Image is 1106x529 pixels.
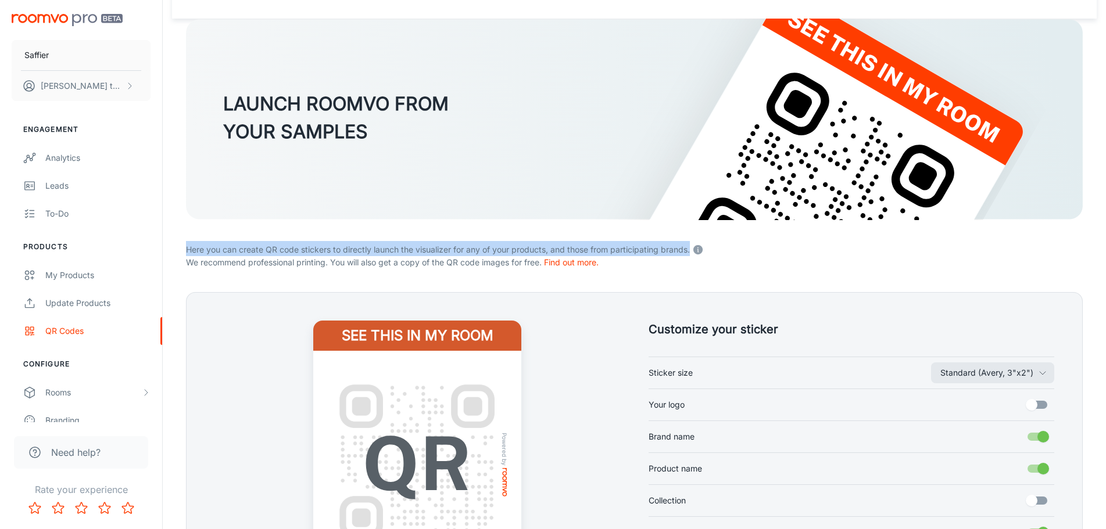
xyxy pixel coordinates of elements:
[12,71,151,101] button: [PERSON_NAME] ten Broeke
[45,414,151,427] div: Branding
[649,462,702,475] span: Product name
[24,49,49,62] p: Saffier
[116,496,139,520] button: Rate 5 star
[223,90,449,146] h3: LAUNCH ROOMVO FROM YOUR SAMPLES
[70,496,93,520] button: Rate 3 star
[45,386,141,399] div: Rooms
[45,325,151,337] div: QR Codes
[649,366,693,379] span: Sticker size
[313,321,521,351] h4: See this in my room
[12,14,123,26] img: Roomvo PRO Beta
[186,241,1083,256] p: Here you can create QR code stickers to directly launch the visualizer for any of your products, ...
[931,362,1054,383] button: Sticker size
[45,179,151,192] div: Leads
[45,297,151,310] div: Update Products
[649,321,1055,338] h5: Customize your sticker
[45,152,151,164] div: Analytics
[45,269,151,282] div: My Products
[12,40,151,70] button: Saffier
[23,496,46,520] button: Rate 1 star
[45,207,151,220] div: To-do
[93,496,116,520] button: Rate 4 star
[499,433,511,466] span: Powered by
[51,445,101,459] span: Need help?
[41,80,123,92] p: [PERSON_NAME] ten Broeke
[649,494,686,507] span: Collection
[186,256,1083,269] p: We recommend professional printing. You will also get a copy of the QR code images for free.
[649,398,685,411] span: Your logo
[544,257,599,267] a: Find out more.
[9,483,153,496] p: Rate your experience
[649,430,695,443] span: Brand name
[46,496,70,520] button: Rate 2 star
[503,468,507,496] img: roomvo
